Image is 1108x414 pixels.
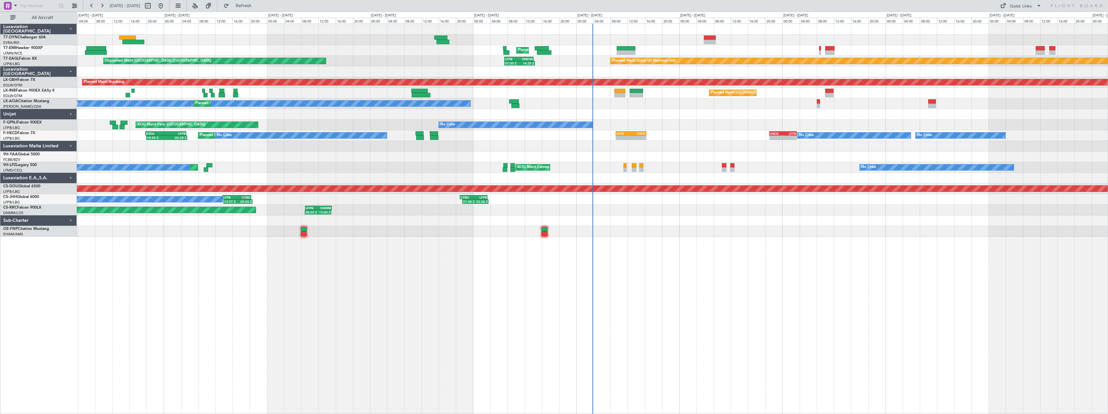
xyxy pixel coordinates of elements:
[714,18,731,24] div: 08:00
[237,195,251,199] div: CYBG
[164,18,181,24] div: 00:00
[997,1,1045,11] button: Quick Links
[765,18,782,24] div: 20:00
[3,35,46,39] a: T7-DYNChallenger 604
[782,18,799,24] div: 00:00
[475,200,487,203] div: 03:36 Z
[631,136,645,140] div: -
[78,13,103,18] div: [DATE] - [DATE]
[319,206,331,210] div: DNMM
[439,18,456,24] div: 16:00
[3,227,49,231] a: OE-FNPCitation Mustang
[474,195,487,199] div: LFPB
[20,1,57,11] input: Trip Number
[336,18,353,24] div: 16:00
[370,18,387,24] div: 00:00
[3,121,42,124] a: F-GPNJFalcon 900EX
[645,18,662,24] div: 16:00
[616,132,631,135] div: LFPB
[371,13,396,18] div: [DATE] - [DATE]
[577,13,602,18] div: [DATE] - [DATE]
[404,18,421,24] div: 08:00
[1074,18,1092,24] div: 20:00
[612,56,676,66] div: Planned Maint Dubai (Al Maktoum Intl)
[268,13,293,18] div: [DATE] - [DATE]
[474,13,499,18] div: [DATE] - [DATE]
[387,18,404,24] div: 04:00
[3,78,17,82] span: LX-GBH
[834,18,851,24] div: 12:00
[138,120,205,130] div: AOG Maint Paris ([GEOGRAPHIC_DATA])
[215,18,232,24] div: 12:00
[3,184,18,188] span: CS-DOU
[112,18,129,24] div: 12:00
[542,18,559,24] div: 16:00
[783,13,808,18] div: [DATE] - [DATE]
[3,99,49,103] a: LX-AOACitation Mustang
[920,18,937,24] div: 08:00
[886,18,903,24] div: 00:00
[147,136,167,140] div: 19:59 Z
[861,163,876,172] div: No Crew
[3,131,35,135] a: F-HECDFalcon 7X
[95,18,112,24] div: 08:00
[3,125,20,130] a: LFPB/LBG
[616,136,631,140] div: -
[3,40,19,45] a: EVRA/RIX
[3,35,18,39] span: T7-DYN
[181,18,198,24] div: 04:00
[971,18,989,24] div: 20:00
[232,18,250,24] div: 16:00
[937,18,954,24] div: 12:00
[817,18,834,24] div: 08:00
[3,62,20,66] a: LFPB/LBG
[1010,3,1032,10] div: Quick Links
[3,227,18,231] span: OE-FNP
[1023,18,1040,24] div: 08:00
[3,195,17,199] span: CS-JHH
[868,18,886,24] div: 20:00
[238,200,252,203] div: 20:43 Z
[518,45,580,55] div: Planned Maint [GEOGRAPHIC_DATA]
[230,4,257,8] span: Refresh
[167,136,186,140] div: 05:29 Z
[463,200,475,203] div: 21:34 Z
[456,18,473,24] div: 20:00
[1057,18,1074,24] div: 16:00
[559,18,576,24] div: 20:00
[3,189,20,194] a: LFPB/LBG
[696,18,713,24] div: 04:00
[3,157,20,162] a: FCBB/BZV
[3,206,17,210] span: CS-RRC
[610,18,628,24] div: 08:00
[990,13,1014,18] div: [DATE] - [DATE]
[3,89,16,93] span: LX-INB
[3,168,22,173] a: LFMD/CEQ
[221,1,259,11] button: Refresh
[3,94,22,98] a: EDLW/DTM
[3,78,35,82] a: LX-GBHFalcon 7X
[3,57,37,61] a: T7-EAGLFalcon 8X
[217,131,232,140] div: No Crew
[770,136,783,140] div: -
[353,18,370,24] div: 20:00
[198,18,215,24] div: 08:00
[473,18,490,24] div: 00:00
[105,56,211,66] div: Unplanned Maint [GEOGRAPHIC_DATA] ([GEOGRAPHIC_DATA])
[3,131,17,135] span: F-HECD
[783,132,796,135] div: LFPB
[3,232,23,237] a: EHAM/AMS
[508,18,525,24] div: 08:00
[519,57,533,61] div: OMDW
[3,200,20,205] a: LFPB/LBG
[422,18,439,24] div: 12:00
[525,18,542,24] div: 12:00
[224,200,238,203] div: 13:57 Z
[3,211,23,215] a: DNMM/LOS
[3,136,20,141] a: LFPB/LBG
[84,77,124,87] div: Planned Maint Nurnberg
[800,18,817,24] div: 04:00
[593,18,610,24] div: 04:00
[3,153,18,156] span: 9H-YAA
[3,51,22,56] a: LFMN/NCE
